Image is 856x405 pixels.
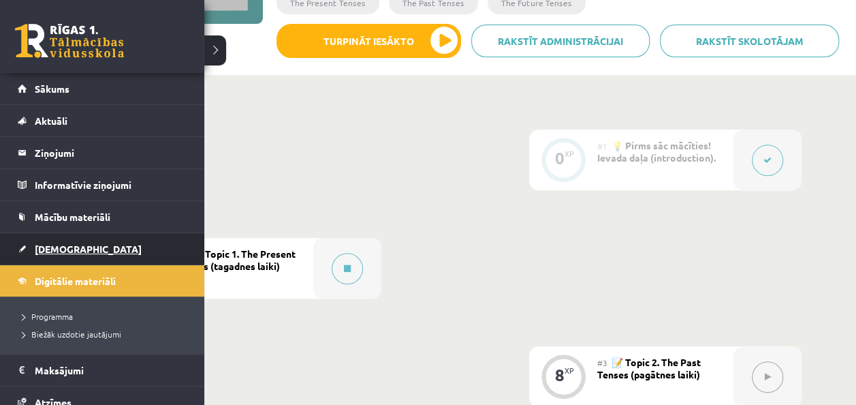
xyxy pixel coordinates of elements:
a: Informatīvie ziņojumi [18,169,187,200]
a: [DEMOGRAPHIC_DATA] [18,233,187,265]
a: Biežāk uzdotie jautājumi [17,328,191,340]
span: Programma [17,311,73,322]
span: 📝 Topic 2. The Past Tenses (pagātnes laiki) [597,356,701,380]
span: Mācību materiāli [35,211,110,223]
span: 💡 Pirms sāc mācīties! Ievada daļa (introduction). [597,139,716,164]
a: Maksājumi [18,355,187,386]
legend: Maksājumi [35,355,187,386]
a: Ziņojumi [18,137,187,168]
div: 0 [555,152,565,164]
div: 8 [555,369,565,381]
a: Rakstīt administrācijai [471,25,650,57]
span: [DEMOGRAPHIC_DATA] [35,243,142,255]
span: #3 [597,357,607,368]
a: Digitālie materiāli [18,265,187,297]
span: Biežāk uzdotie jautājumi [17,329,121,340]
div: XP [565,367,574,374]
a: Aktuāli [18,105,187,136]
span: Sākums [35,82,69,95]
a: Rīgas 1. Tālmācības vidusskola [15,24,124,58]
a: Sākums [18,73,187,104]
legend: Informatīvie ziņojumi [35,169,187,200]
legend: Ziņojumi [35,137,187,168]
span: #1 [597,140,607,151]
button: Turpināt iesākto [276,24,461,58]
span: Digitālie materiāli [35,275,116,287]
a: Programma [17,310,191,322]
span: 📝 Topic 1. The Present Tenses (tagadnes laiki) [177,247,296,272]
a: Mācību materiāli [18,201,187,232]
div: XP [565,150,574,157]
span: Aktuāli [35,115,67,127]
a: Rakstīt skolotājam [660,25,839,57]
